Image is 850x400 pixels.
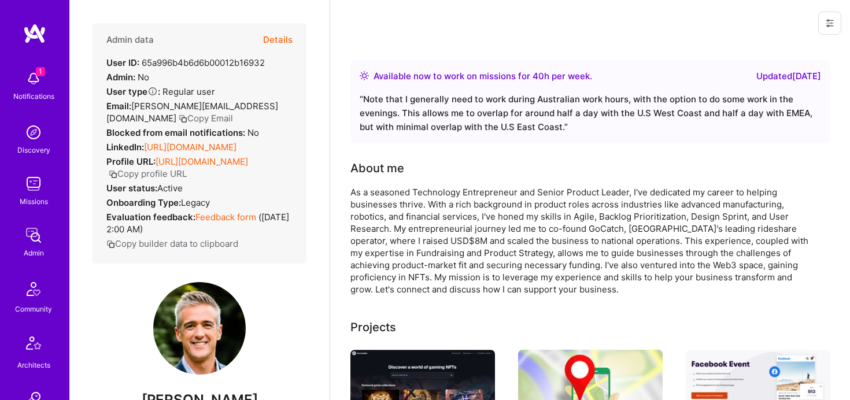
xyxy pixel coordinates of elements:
[106,212,195,223] strong: Evaluation feedback:
[350,186,813,295] div: As a seasoned Technology Entrepreneur and Senior Product Leader, I've dedicated my career to help...
[106,197,181,208] strong: Onboarding Type:
[179,112,233,124] button: Copy Email
[533,71,544,82] span: 40
[22,67,45,90] img: bell
[20,195,48,208] div: Missions
[106,86,215,98] div: Regular user
[106,211,293,235] div: ( [DATE] 2:00 AM )
[156,156,248,167] a: [URL][DOMAIN_NAME]
[23,23,46,44] img: logo
[144,142,236,153] a: [URL][DOMAIN_NAME]
[22,121,45,144] img: discovery
[106,72,135,83] strong: Admin:
[360,92,821,134] div: “ Note that I generally need to work during Australian work hours, with the option to do some wor...
[350,318,396,336] div: Projects
[181,197,210,208] span: legacy
[15,303,52,315] div: Community
[106,86,160,97] strong: User type :
[20,331,47,359] img: Architects
[17,144,50,156] div: Discovery
[109,170,117,179] i: icon Copy
[106,35,154,45] h4: Admin data
[106,142,144,153] strong: LinkedIn:
[360,71,369,80] img: Availability
[22,172,45,195] img: teamwork
[106,156,156,167] strong: Profile URL:
[17,359,50,371] div: Architects
[106,240,115,249] i: icon Copy
[106,127,259,139] div: No
[106,57,265,69] div: 65a996b4b6d6b00012b16932
[263,23,293,57] button: Details
[22,224,45,247] img: admin teamwork
[106,57,139,68] strong: User ID:
[374,69,592,83] div: Available now to work on missions for h per week .
[106,101,278,124] span: [PERSON_NAME][EMAIL_ADDRESS][DOMAIN_NAME]
[36,67,45,76] span: 1
[756,69,821,83] div: Updated [DATE]
[109,168,187,180] button: Copy profile URL
[195,212,256,223] a: Feedback form
[106,127,247,138] strong: Blocked from email notifications:
[106,71,149,83] div: No
[350,160,404,177] div: About me
[20,275,47,303] img: Community
[153,282,246,375] img: User Avatar
[13,90,54,102] div: Notifications
[106,183,157,194] strong: User status:
[106,101,131,112] strong: Email:
[157,183,183,194] span: Active
[179,114,187,123] i: icon Copy
[147,86,158,97] i: Help
[24,247,44,259] div: Admin
[106,238,238,250] button: Copy builder data to clipboard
